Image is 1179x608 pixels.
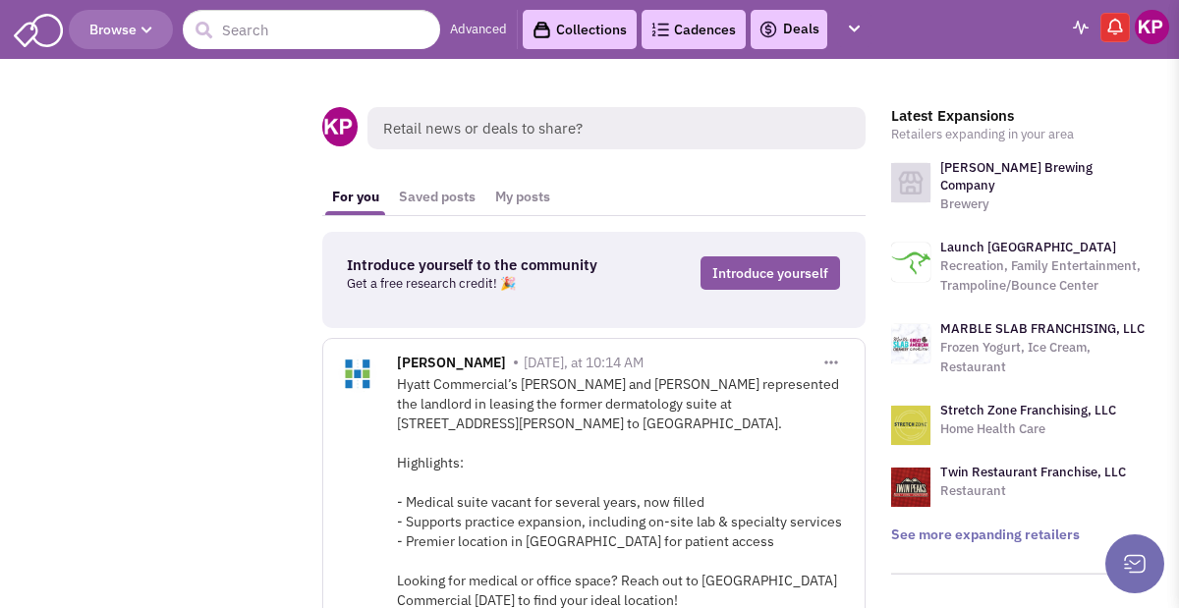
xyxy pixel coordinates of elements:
[183,10,440,49] input: Search
[367,107,866,149] span: Retail news or deals to share?
[14,10,63,47] img: SmartAdmin
[891,243,930,282] img: logo
[322,179,389,215] a: For you
[533,21,551,39] img: icon-collection-lavender-black.svg
[642,10,746,49] a: Cadences
[940,481,1126,501] p: Restaurant
[940,159,1093,193] a: [PERSON_NAME] Brewing Company
[758,18,819,41] a: Deals
[940,239,1116,255] a: Launch [GEOGRAPHIC_DATA]
[940,419,1116,439] p: Home Health Care
[1135,10,1169,44] img: Keypoint Partners
[397,354,506,376] span: [PERSON_NAME]
[940,402,1116,418] a: Stretch Zone Franchising, LLC
[651,23,669,36] img: Cadences_logo.png
[450,21,507,39] a: Advanced
[524,354,644,371] span: [DATE], at 10:14 AM
[940,194,1151,214] p: Brewery
[940,338,1151,377] p: Frozen Yogurt, Ice Cream, Restaurant
[891,324,930,363] img: logo
[389,179,485,215] a: Saved posts
[891,125,1151,144] p: Retailers expanding in your area
[891,406,930,445] img: logo
[940,320,1145,337] a: MARBLE SLAB FRANCHISING, LLC
[891,525,1080,543] a: See more expanding retailers
[758,18,778,41] img: icon-deals.svg
[347,274,625,294] p: Get a free research credit! 🎉
[69,10,173,49] button: Browse
[940,464,1126,480] a: Twin Restaurant Franchise, LLC
[940,256,1151,296] p: Recreation, Family Entertainment, Trampoline/Bounce Center
[347,256,625,274] h3: Introduce yourself to the community
[485,179,560,215] a: My posts
[701,256,840,290] a: Introduce yourself
[891,468,930,507] img: logo
[523,10,637,49] a: Collections
[891,163,930,202] img: logo
[89,21,152,38] span: Browse
[891,107,1151,125] h3: Latest Expansions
